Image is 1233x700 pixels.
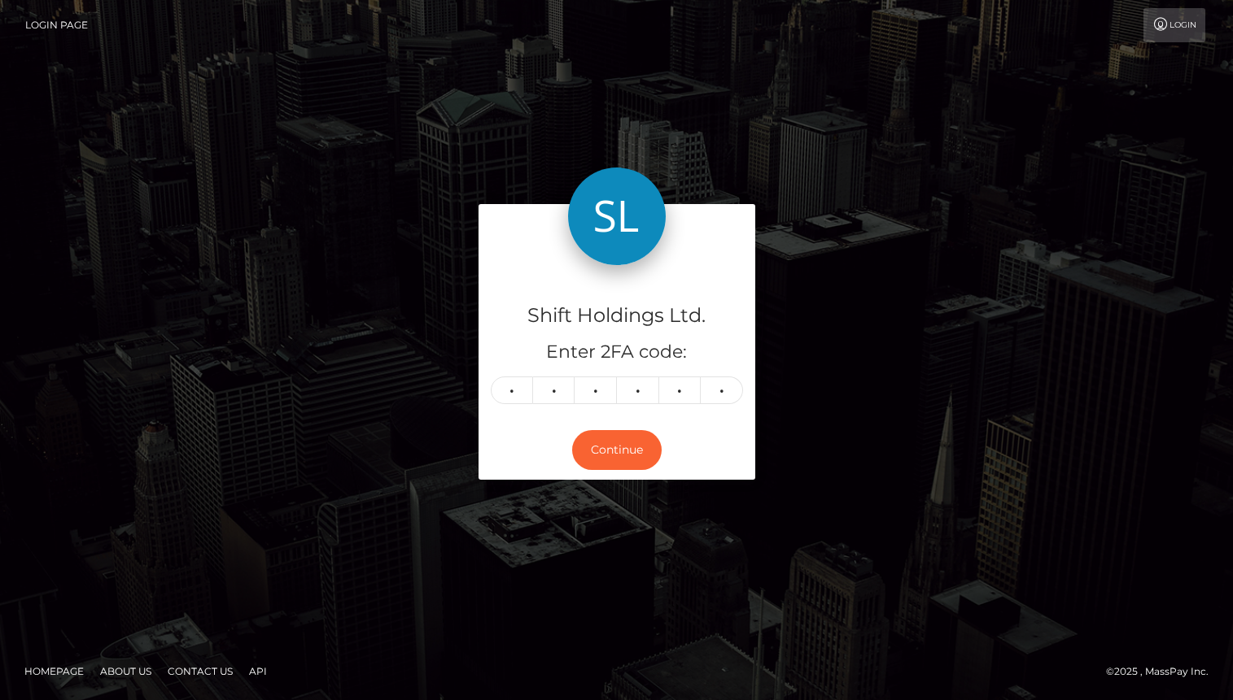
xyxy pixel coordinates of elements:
img: Shift Holdings Ltd. [568,167,666,265]
h5: Enter 2FA code: [491,340,743,365]
a: Contact Us [161,659,239,684]
a: Login Page [25,8,88,42]
button: Continue [572,430,662,470]
a: Homepage [18,659,90,684]
div: © 2025 , MassPay Inc. [1106,663,1221,680]
a: About Us [94,659,158,684]
h4: Shift Holdings Ltd. [491,302,743,330]
a: Login [1143,8,1205,42]
a: API [243,659,273,684]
